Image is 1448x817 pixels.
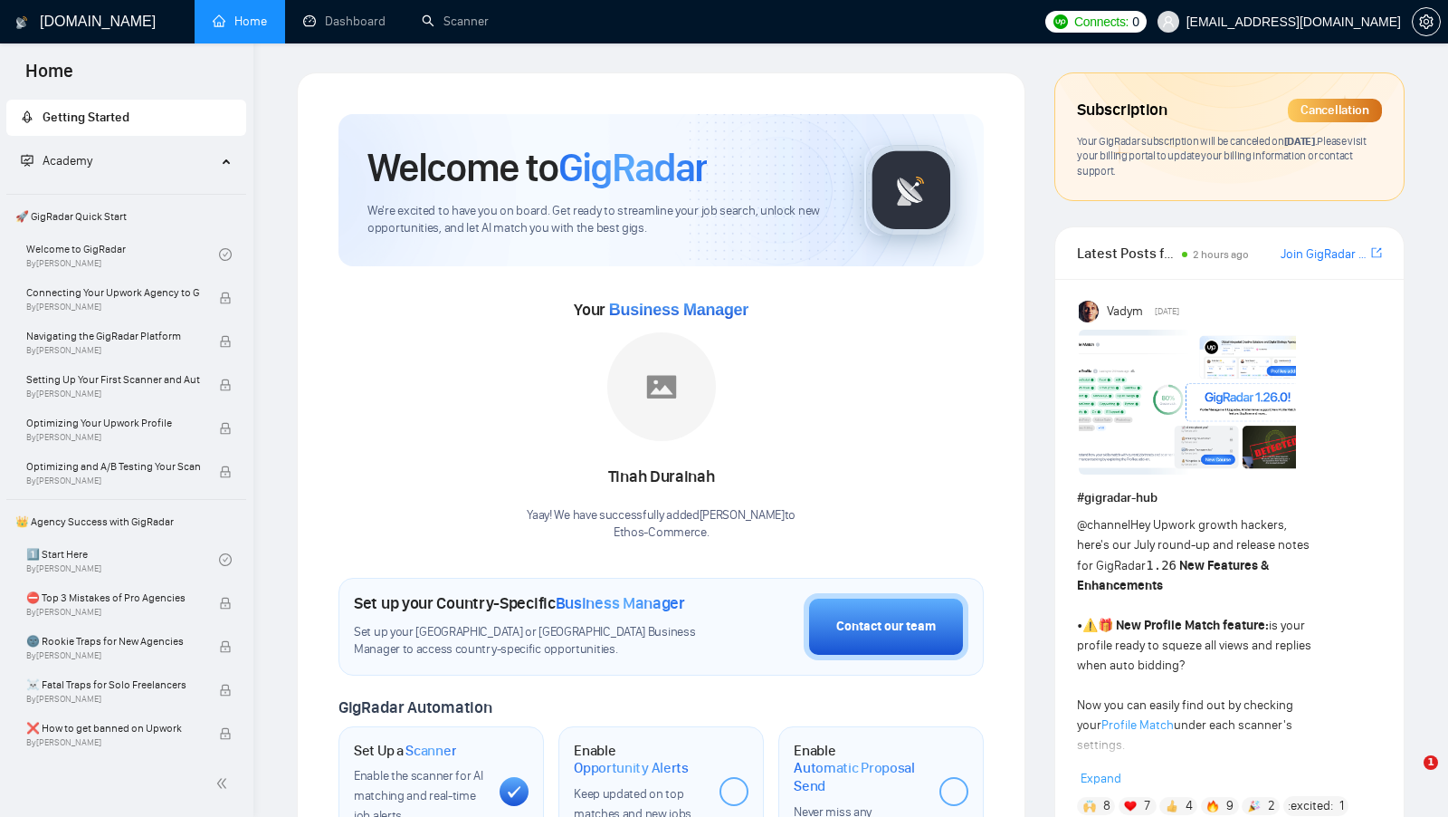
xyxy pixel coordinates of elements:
span: 4 [1186,797,1193,815]
span: lock [219,640,232,653]
span: Scanner [405,742,456,760]
span: Your GigRadar subscription will be canceled Please visit your billing portal to update your billi... [1077,134,1367,178]
span: lock [219,292,232,304]
span: 👑 Agency Success with GigRadar [8,504,244,540]
span: user [1162,15,1175,28]
span: By [PERSON_NAME] [26,345,200,356]
button: setting [1412,7,1441,36]
img: gigradar-logo.png [866,145,957,235]
h1: Welcome to [367,143,707,192]
a: dashboardDashboard [303,14,386,29]
span: 🎁 [1098,618,1113,633]
span: By [PERSON_NAME] [26,650,200,661]
span: We're excited to have you on board. Get ready to streamline your job search, unlock new opportuni... [367,203,835,237]
span: Business Manager [556,593,685,613]
p: Ethos-Commerce . [527,524,795,542]
h1: Enable [794,742,925,795]
a: Profile Match [1101,717,1174,733]
img: 🔥 [1206,800,1219,812]
h1: Set Up a [354,742,456,760]
span: Your [574,300,748,320]
span: ⚠️ [1082,618,1098,633]
span: 2 [1268,797,1275,815]
span: :excited: [1288,796,1333,816]
span: rocket [21,111,33,123]
span: 1 [1339,797,1344,815]
span: Set up your [GEOGRAPHIC_DATA] or [GEOGRAPHIC_DATA] Business Manager to access country-specific op... [354,624,713,658]
span: 9 [1226,797,1234,815]
span: on [1270,134,1317,148]
span: Opportunity Alerts [574,759,689,777]
span: lock [219,335,232,348]
span: Navigating the GigRadar Platform [26,327,200,345]
h1: Set up your Country-Specific [354,593,685,613]
button: Contact our team [804,593,968,660]
img: upwork-logo.png [1053,14,1068,29]
strong: New Profile Match feature: [1116,618,1269,633]
span: Connects: [1074,12,1129,32]
span: By [PERSON_NAME] [26,607,200,618]
li: Getting Started [6,100,246,136]
img: Vadym [1079,301,1100,322]
span: @channel [1077,517,1130,533]
span: Vadym [1107,302,1143,322]
span: setting [1413,14,1440,29]
span: lock [219,379,232,391]
span: By [PERSON_NAME] [26,694,200,705]
span: Automatic Proposal Send [794,759,925,794]
h1: # gigradar-hub [1077,488,1382,508]
span: lock [219,597,232,610]
span: 🚀 GigRadar Quick Start [8,198,244,235]
span: Optimizing and A/B Testing Your Scanner for Better Results [26,457,200,476]
iframe: Intercom live chat [1386,755,1430,799]
span: lock [219,727,232,740]
span: ☠️ Fatal Traps for Solo Freelancers [26,676,200,694]
span: By [PERSON_NAME] [26,302,200,312]
span: Subscription [1077,95,1167,126]
span: [DATE] [1155,303,1179,320]
div: Yaay! We have successfully added [PERSON_NAME] to [527,507,795,542]
span: ❌ How to get banned on Upwork [26,719,200,737]
img: 🎉 [1248,800,1261,812]
img: logo [15,8,28,37]
span: check-circle [219,553,232,566]
span: double-left [215,774,233,793]
span: By [PERSON_NAME] [26,476,200,486]
span: Getting Started [43,110,129,125]
span: GigRadar [558,143,707,192]
span: lock [219,466,232,478]
a: 1️⃣ Start HereBy[PERSON_NAME] [26,540,219,580]
span: 0 [1132,12,1139,32]
a: searchScanner [422,14,489,29]
span: 7 [1144,797,1150,815]
span: Connecting Your Upwork Agency to GigRadar [26,284,200,302]
span: Optimizing Your Upwork Profile [26,414,200,432]
span: Home [11,58,88,96]
span: Academy [21,153,92,168]
span: 2 hours ago [1193,248,1249,261]
span: ⛔ Top 3 Mistakes of Pro Agencies [26,589,200,607]
a: setting [1412,14,1441,29]
img: 🙌 [1083,800,1096,812]
span: export [1371,245,1382,260]
a: export [1371,245,1382,262]
span: 8 [1103,797,1110,815]
a: Join GigRadar Slack Community [1281,245,1367,264]
span: By [PERSON_NAME] [26,737,200,748]
h1: Enable [574,742,705,777]
span: Expand [1081,771,1121,786]
span: [DATE] . [1284,134,1318,148]
span: lock [219,684,232,697]
span: Academy [43,153,92,168]
div: Tinah Durainah [527,462,795,493]
img: F09AC4U7ATU-image.png [1079,330,1296,475]
span: Setting Up Your First Scanner and Auto-Bidder [26,370,200,389]
span: fund-projection-screen [21,154,33,167]
span: By [PERSON_NAME] [26,432,200,443]
code: 1.26 [1146,558,1176,572]
span: 1 [1424,755,1438,770]
a: Welcome to GigRadarBy[PERSON_NAME] [26,235,219,274]
span: Latest Posts from the GigRadar Community [1077,242,1176,264]
img: 👍 [1166,800,1178,812]
span: Business Manager [609,301,748,319]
